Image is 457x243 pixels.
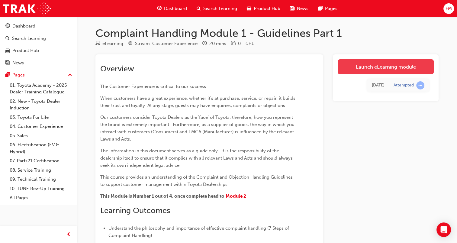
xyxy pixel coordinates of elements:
[68,71,72,79] span: up-icon
[7,166,75,175] a: 08. Service Training
[2,21,75,32] a: Dashboard
[12,35,46,42] div: Search Learning
[231,40,241,47] div: Price
[5,48,10,53] span: car-icon
[5,36,10,41] span: search-icon
[318,5,323,12] span: pages-icon
[95,41,100,47] span: learningResourceType_ELEARNING-icon
[246,41,254,46] span: Learning resource code
[100,174,294,187] span: This course provides an understanding of the Complaint and Objection Handling Guidelines to suppo...
[128,41,133,47] span: target-icon
[394,83,414,88] div: Attempted
[7,184,75,193] a: 10. TUNE Rev-Up Training
[100,115,296,142] span: Our customers consider Toyota Dealers as the 'face' of Toyota; therefore, how you represent the b...
[254,5,280,12] span: Product Hub
[7,156,75,166] a: 07. Parts21 Certification
[242,2,285,15] a: car-iconProduct Hub
[290,5,294,12] span: news-icon
[2,70,75,81] button: Pages
[157,5,162,12] span: guage-icon
[247,5,251,12] span: car-icon
[5,24,10,29] span: guage-icon
[12,23,35,30] div: Dashboard
[152,2,192,15] a: guage-iconDashboard
[100,206,170,215] span: Learning Outcomes
[231,41,236,47] span: money-icon
[2,33,75,44] a: Search Learning
[297,5,308,12] span: News
[416,81,424,89] span: learningRecordVerb_ATTEMPT-icon
[436,222,451,237] div: Open Intercom Messenger
[202,41,207,47] span: clock-icon
[372,82,385,89] div: Fri Feb 21 2025 10:52:58 GMT+1000 (Australian Eastern Standard Time)
[7,140,75,156] a: 06. Electrification (EV & Hybrid)
[313,2,342,15] a: pages-iconPages
[202,40,226,47] div: Duration
[12,47,39,54] div: Product Hub
[446,5,452,12] span: FM
[197,5,201,12] span: search-icon
[7,193,75,202] a: All Pages
[7,122,75,131] a: 04. Customer Experience
[66,231,71,238] span: prev-icon
[443,3,454,14] button: FM
[209,40,226,47] div: 20 mins
[12,60,24,66] div: News
[7,113,75,122] a: 03. Toyota For Life
[238,40,241,47] div: 0
[5,60,10,66] span: news-icon
[100,64,134,73] span: Overview
[12,72,25,79] div: Pages
[164,5,187,12] span: Dashboard
[100,148,294,168] span: The information in this document serves as a guide only. It is the responsibility of the dealersh...
[2,19,75,70] button: DashboardSearch LearningProduct HubNews
[128,40,198,47] div: Stream
[5,73,10,78] span: pages-icon
[7,81,75,97] a: 01. Toyota Academy - 2025 Dealer Training Catalogue
[7,175,75,184] a: 09. Technical Training
[95,40,123,47] div: Type
[108,225,290,238] span: Understand the philosophy and importance of effective complaint handling (7 Steps of Complaint Ha...
[7,131,75,141] a: 05. Sales
[100,96,297,108] span: When customers have a great experience, whether it's at purchase, service, or repair, it builds t...
[3,2,51,15] img: Trak
[100,84,207,89] span: The Customer Experience is critical to our success.
[192,2,242,15] a: search-iconSearch Learning
[325,5,337,12] span: Pages
[102,40,123,47] div: eLearning
[2,57,75,69] a: News
[135,40,198,47] div: Stream: Customer Experience
[203,5,237,12] span: Search Learning
[285,2,313,15] a: news-iconNews
[338,59,434,74] a: Launch eLearning module
[226,193,246,199] a: Module 2
[95,27,439,40] h1: Complaint Handling Module 1 - Guidelines Part 1
[7,97,75,113] a: 02. New - Toyota Dealer Induction
[2,45,75,56] a: Product Hub
[100,193,224,199] span: This Module is Number 1 out of 4, once complete head to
